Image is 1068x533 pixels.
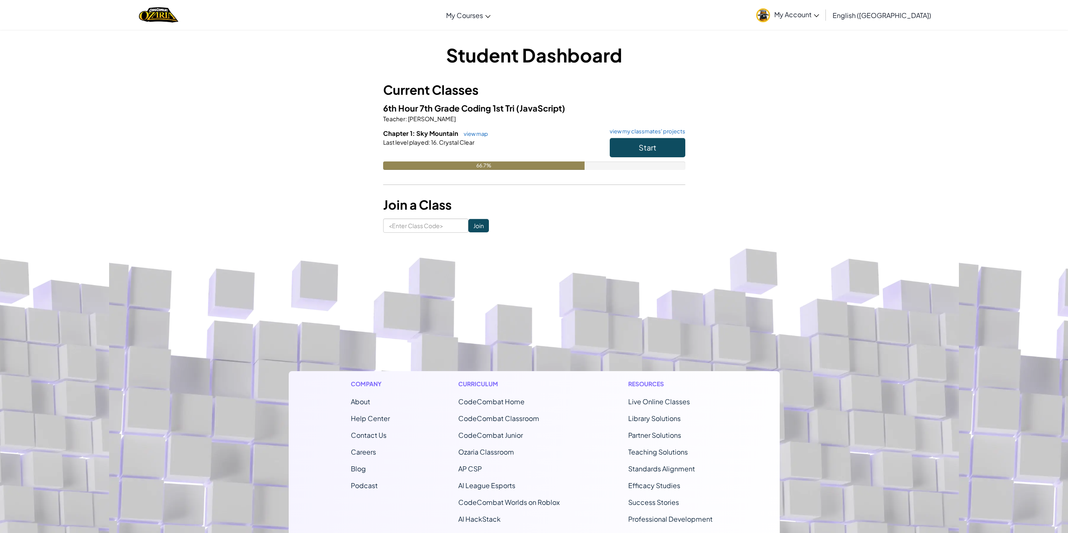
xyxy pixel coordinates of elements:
[442,4,495,26] a: My Courses
[438,138,475,146] span: Crystal Clear
[383,115,405,122] span: Teacher
[458,447,514,456] a: Ozaria Classroom
[628,380,718,388] h1: Resources
[458,414,539,423] a: CodeCombat Classroom
[458,464,482,473] a: AP CSP
[383,81,685,99] h3: Current Classes
[628,464,695,473] a: Standards Alignment
[628,515,713,523] a: Professional Development
[405,115,407,122] span: :
[828,4,935,26] a: English ([GEOGRAPHIC_DATA])
[610,138,685,157] button: Start
[458,498,560,507] a: CodeCombat Worlds on Roblox
[383,161,585,170] div: 66.7%
[458,380,560,388] h1: Curriculum
[383,195,685,214] h3: Join a Class
[351,464,366,473] a: Blog
[458,431,523,439] a: CodeCombat Junior
[756,8,770,22] img: avatar
[383,138,428,146] span: Last level played
[407,115,456,122] span: [PERSON_NAME]
[458,481,515,490] a: AI League Esports
[458,397,525,406] span: CodeCombat Home
[468,219,489,232] input: Join
[351,431,386,439] span: Contact Us
[446,11,483,20] span: My Courses
[383,42,685,68] h1: Student Dashboard
[516,103,565,113] span: (JavaScript)
[383,103,516,113] span: 6th Hour 7th Grade Coding 1st Tri
[628,431,681,439] a: Partner Solutions
[774,10,819,19] span: My Account
[752,2,823,28] a: My Account
[628,414,681,423] a: Library Solutions
[833,11,931,20] span: English ([GEOGRAPHIC_DATA])
[351,380,390,388] h1: Company
[351,447,376,456] a: Careers
[351,481,378,490] a: Podcast
[430,138,438,146] span: 16.
[383,129,460,137] span: Chapter 1: Sky Mountain
[139,6,178,23] a: Ozaria by CodeCombat logo
[351,414,390,423] a: Help Center
[460,130,488,137] a: view map
[458,515,501,523] a: AI HackStack
[639,143,656,152] span: Start
[606,129,685,134] a: view my classmates' projects
[628,397,690,406] a: Live Online Classes
[351,397,370,406] a: About
[428,138,430,146] span: :
[628,447,688,456] a: Teaching Solutions
[628,498,679,507] a: Success Stories
[628,481,680,490] a: Efficacy Studies
[383,218,468,233] input: <Enter Class Code>
[139,6,178,23] img: Home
